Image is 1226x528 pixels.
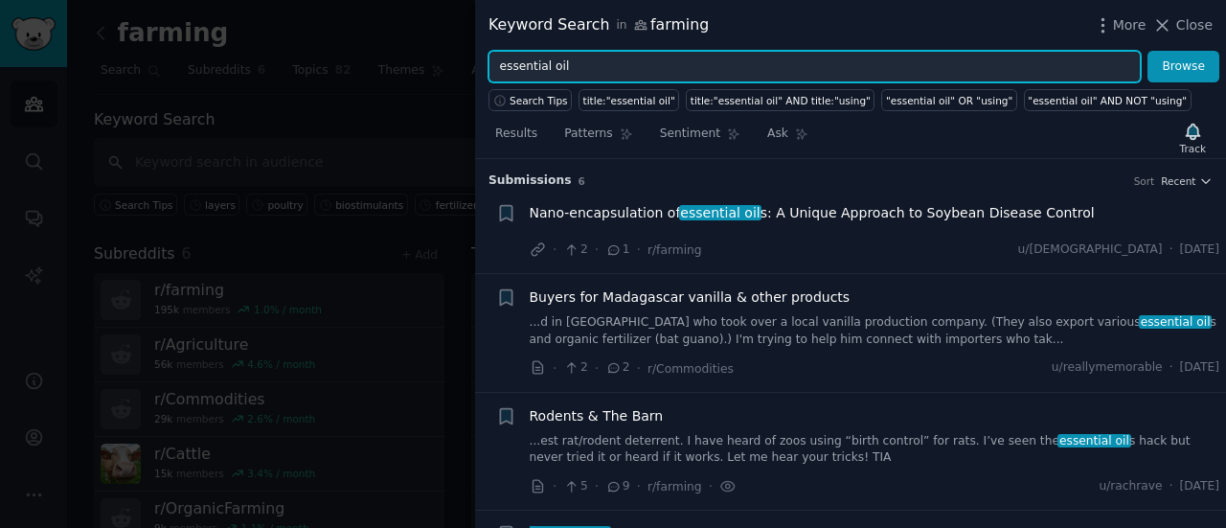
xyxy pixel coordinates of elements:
a: Ask [761,119,815,158]
button: More [1093,15,1147,35]
span: [DATE] [1180,241,1219,259]
span: · [553,358,556,379]
span: u/[DEMOGRAPHIC_DATA] [1017,241,1162,259]
a: "essential oil" OR "using" [881,89,1016,111]
div: Keyword Search farming [488,13,709,37]
span: 2 [563,241,587,259]
span: Close [1176,15,1213,35]
span: · [1169,478,1173,495]
span: · [1169,359,1173,377]
span: 1 [605,241,629,259]
span: r/farming [647,243,702,257]
a: Rodents & The Barn [530,406,664,426]
span: Patterns [564,126,612,143]
a: ...est rat/rodent deterrent. I have heard of zoos using “birth control” for rats. I’ve seen thees... [530,433,1220,467]
span: 2 [605,359,629,377]
span: essential oil [1057,434,1130,448]
span: u/rachrave [1099,478,1162,495]
span: · [553,476,556,496]
span: Nano-encapsulation of s: A Unique Approach to Soybean Disease Control [530,203,1095,223]
span: u/reallymemorable [1052,359,1163,377]
span: · [595,240,599,260]
span: · [595,358,599,379]
span: 5 [563,478,587,495]
div: Sort [1134,174,1155,188]
button: Track [1173,118,1213,158]
a: title:"essential oil" [579,89,679,111]
div: "essential oil" OR "using" [886,94,1012,107]
span: [DATE] [1180,478,1219,495]
a: Results [488,119,544,158]
a: Buyers for Madagascar vanilla & other products [530,287,851,308]
span: · [553,240,556,260]
a: title:"essential oil" AND title:"using" [686,89,874,111]
button: Recent [1161,174,1213,188]
a: "essential oil" AND NOT "using" [1024,89,1192,111]
span: · [595,476,599,496]
span: Submission s [488,172,572,190]
span: Sentiment [660,126,720,143]
div: "essential oil" AND NOT "using" [1028,94,1187,107]
button: Browse [1147,51,1219,83]
span: r/Commodities [647,362,734,376]
span: Search Tips [510,94,568,107]
a: Nano-encapsulation ofessential oils: A Unique Approach to Soybean Disease Control [530,203,1095,223]
span: 6 [579,175,585,187]
span: 9 [605,478,629,495]
button: Close [1152,15,1213,35]
span: · [637,358,641,379]
div: title:"essential oil" AND title:"using" [691,94,871,107]
input: Try a keyword related to your business [488,51,1141,83]
span: Recent [1161,174,1195,188]
span: · [1169,241,1173,259]
a: Sentiment [653,119,747,158]
span: · [637,240,641,260]
span: essential oil [1139,315,1212,329]
span: · [709,476,713,496]
span: · [637,476,641,496]
span: More [1113,15,1147,35]
span: [DATE] [1180,359,1219,377]
span: r/farming [647,480,702,494]
a: ...d in [GEOGRAPHIC_DATA] who took over a local vanilla production company. (They also export var... [530,314,1220,348]
span: essential oil [679,205,762,220]
span: Ask [767,126,788,143]
span: in [616,17,626,34]
button: Search Tips [488,89,572,111]
a: Patterns [557,119,639,158]
div: title:"essential oil" [583,94,675,107]
span: Results [495,126,537,143]
span: 2 [563,359,587,377]
div: Track [1180,142,1206,155]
